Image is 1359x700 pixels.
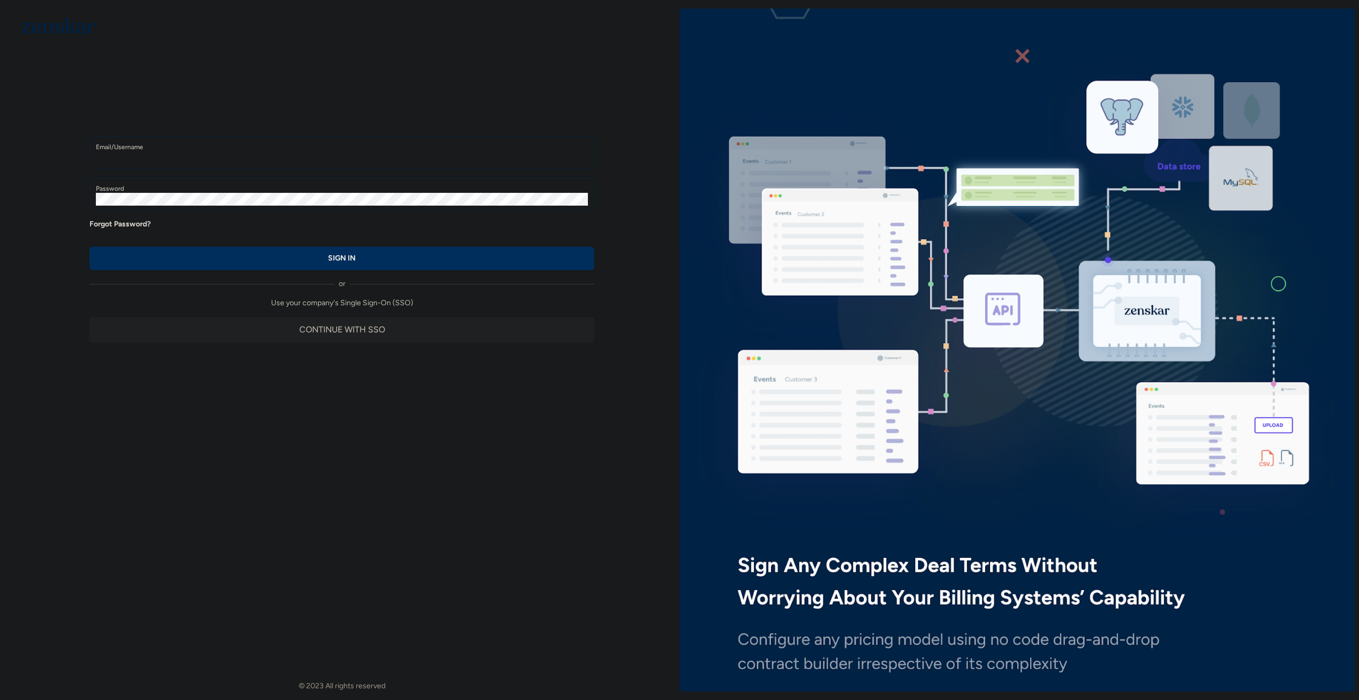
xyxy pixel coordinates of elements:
button: SIGN IN [89,247,594,270]
label: Email/Username [96,143,588,151]
a: Forgot Password? [89,219,151,230]
footer: © 2023 All rights reserved [4,681,679,691]
p: Use your company's Single Sign-On (SSO) [89,298,594,308]
p: SIGN IN [328,253,356,264]
button: CONTINUE WITH SSO [89,317,594,343]
label: Password [96,184,588,193]
img: 1OGAJ2xQqyY4LXKgY66KYq0eOWRCkrZdAb3gUhuVAqdWPZE9SRJmCz+oDMSn4zDLXe31Ii730ItAGKgCKgCCgCikA4Av8PJUP... [21,17,96,34]
div: or [89,270,594,289]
